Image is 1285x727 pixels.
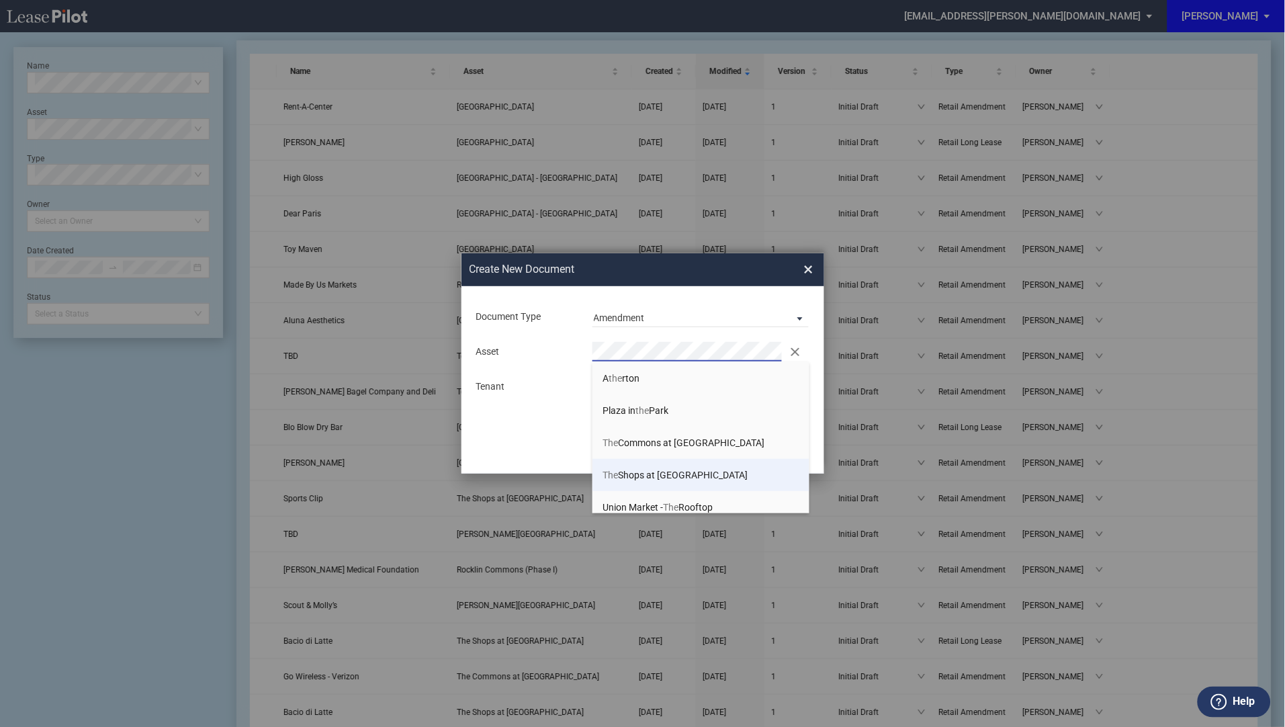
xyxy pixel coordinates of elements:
[461,253,824,474] md-dialog: Create New ...
[635,405,649,416] span: the
[663,502,678,513] span: The
[592,491,809,523] li: Union Market -TheRooftop
[603,405,668,416] span: Plaza in Park
[470,262,756,277] h2: Create New Document
[603,437,618,448] span: The
[609,373,622,384] span: the
[468,310,584,324] div: Document Type
[592,427,809,459] li: TheCommons at [GEOGRAPHIC_DATA]
[603,470,618,480] span: The
[594,312,645,323] div: Amendment
[603,502,713,513] span: Union Market - Rooftop
[592,307,809,327] md-select: Document Type: Amendment
[592,362,809,394] li: Atherton
[603,437,764,448] span: Commons at [GEOGRAPHIC_DATA]
[468,345,584,359] div: Asset
[1233,693,1255,711] label: Help
[603,470,748,480] span: Shops at [GEOGRAPHIC_DATA]
[592,459,809,491] li: TheShops at [GEOGRAPHIC_DATA]
[592,394,809,427] li: Plaza inthePark
[603,373,639,384] span: A rton
[468,380,584,394] div: Tenant
[804,259,813,280] span: ×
